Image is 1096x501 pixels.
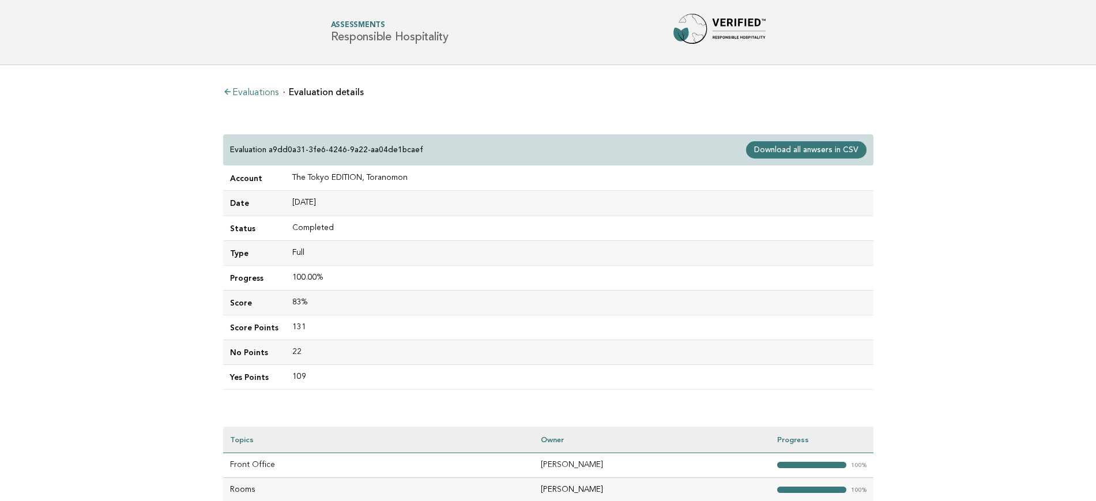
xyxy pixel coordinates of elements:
strong: "> [777,487,846,493]
th: Topics [223,427,534,453]
td: Completed [285,216,873,240]
em: 100% [851,462,867,469]
td: 83% [285,290,873,315]
img: Forbes Travel Guide [673,14,766,51]
td: Front Office [223,453,534,477]
a: Download all anwsers in CSV [746,141,866,159]
td: Score [223,290,285,315]
li: Evaluation details [283,88,364,97]
th: Progress [770,427,873,453]
td: Progress [223,265,285,290]
p: Evaluation a9dd0a31-3fe6-4246-9a22-aa04de1bcaef [230,145,423,155]
td: Score Points [223,315,285,340]
td: The Tokyo EDITION, Toranomon [285,166,873,191]
td: [DATE] [285,191,873,216]
h1: Responsible Hospitality [331,22,449,43]
td: Full [285,240,873,265]
th: Owner [534,427,770,453]
td: 131 [285,315,873,340]
a: Evaluations [223,88,278,97]
td: Date [223,191,285,216]
td: Yes Points [223,365,285,390]
em: 100% [851,487,867,494]
td: 109 [285,365,873,390]
td: [PERSON_NAME] [534,453,770,477]
span: Assessments [331,22,449,29]
strong: "> [777,462,846,468]
td: 22 [285,340,873,364]
td: Status [223,216,285,240]
td: Type [223,240,285,265]
td: Account [223,166,285,191]
td: No Points [223,340,285,364]
td: 100.00% [285,265,873,290]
